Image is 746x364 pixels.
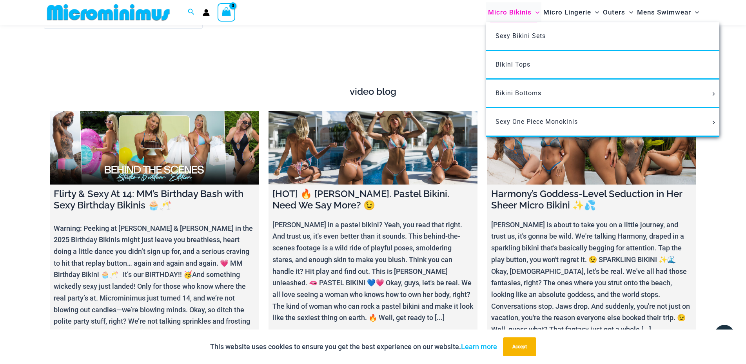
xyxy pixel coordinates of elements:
span: Menu Toggle [709,121,718,125]
nav: Site Navigation [485,1,702,24]
span: Menu Toggle [709,92,718,96]
span: Sexy One Piece Monokinis [496,118,578,125]
span: Menu Toggle [625,2,633,22]
p: Warning: Peeking at [PERSON_NAME] & [PERSON_NAME] in the 2025 Birthday Bikinis might just leave y... [54,223,255,351]
span: Outers [603,2,625,22]
a: Sexy One Piece MonokinisMenu ToggleMenu Toggle [486,108,719,137]
span: Menu Toggle [691,2,699,22]
button: Accept [503,337,536,356]
h4: video blog [50,86,697,98]
img: MM SHOP LOGO FLAT [44,4,173,21]
p: [PERSON_NAME] is about to take you on a little journey, and trust us, it's gonna be wild. We're t... [491,219,692,335]
span: Micro Bikinis [488,2,532,22]
a: Bikini BottomsMenu ToggleMenu Toggle [486,80,719,108]
a: Mens SwimwearMenu ToggleMenu Toggle [635,2,701,22]
a: Account icon link [203,9,210,16]
a: View Shopping Cart, empty [218,3,236,21]
a: OutersMenu ToggleMenu Toggle [601,2,635,22]
a: Sexy Bikini Sets [486,22,719,51]
span: Mens Swimwear [637,2,691,22]
span: Micro Lingerie [543,2,591,22]
a: Micro LingerieMenu ToggleMenu Toggle [541,2,601,22]
span: Bikini Bottoms [496,89,541,97]
p: [PERSON_NAME] in a pastel bikini? Yeah, you read that right. And trust us, it's even better than ... [272,219,474,324]
a: Micro BikinisMenu ToggleMenu Toggle [486,2,541,22]
span: Sexy Bikini Sets [496,32,546,40]
span: Menu Toggle [532,2,539,22]
h4: Flirty & Sexy At 14: MM’s Birthday Bash with Sexy Birthday Bikinis 🧁🥂 [54,188,255,211]
a: Learn more [461,342,497,351]
h4: [HOT] 🔥 [PERSON_NAME]. Pastel Bikini. Need We Say More? 😉 [272,188,474,211]
span: Menu Toggle [591,2,599,22]
span: Bikini Tops [496,61,530,68]
h4: Harmony’s Goddess-Level Seduction in Her Sheer Micro Bikini ✨💦 [491,188,692,211]
a: Search icon link [188,7,195,17]
p: This website uses cookies to ensure you get the best experience on our website. [210,341,497,353]
a: Bikini Tops [486,51,719,80]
